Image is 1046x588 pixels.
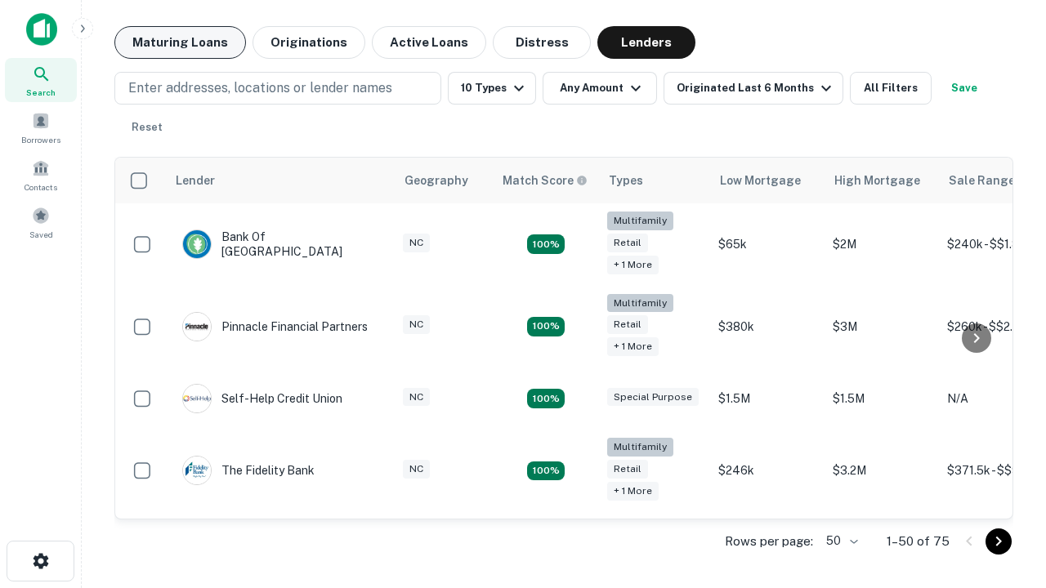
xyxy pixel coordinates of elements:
[182,312,368,341] div: Pinnacle Financial Partners
[607,234,648,252] div: Retail
[5,58,77,102] a: Search
[834,171,920,190] div: High Mortgage
[403,388,430,407] div: NC
[527,389,565,408] div: Matching Properties: 11, hasApolloMatch: undefined
[26,86,56,99] span: Search
[710,430,825,512] td: $246k
[664,72,843,105] button: Originated Last 6 Months
[128,78,392,98] p: Enter addresses, locations or lender names
[448,72,536,105] button: 10 Types
[176,171,215,190] div: Lender
[720,171,801,190] div: Low Mortgage
[986,528,1012,555] button: Go to next page
[5,105,77,149] a: Borrowers
[166,158,395,203] th: Lender
[825,367,939,430] td: $1.5M
[607,388,699,407] div: Special Purpose
[607,337,659,356] div: + 1 more
[710,158,825,203] th: Low Mortgage
[964,457,1046,536] iframe: Chat Widget
[114,72,441,105] button: Enter addresses, locations or lender names
[607,438,673,457] div: Multifamily
[527,317,565,336] div: Matching Properties: 17, hasApolloMatch: undefined
[5,200,77,244] a: Saved
[607,460,648,479] div: Retail
[405,171,468,190] div: Geography
[493,26,591,59] button: Distress
[609,171,643,190] div: Types
[527,461,565,481] div: Matching Properties: 10, hasApolloMatch: undefined
[710,286,825,368] td: $380k
[850,72,932,105] button: All Filters
[183,313,211,341] img: picture
[403,460,430,479] div: NC
[527,234,565,254] div: Matching Properties: 17, hasApolloMatch: undefined
[938,72,990,105] button: Save your search to get updates of matches that match your search criteria.
[607,482,659,501] div: + 1 more
[121,111,173,144] button: Reset
[182,456,315,485] div: The Fidelity Bank
[493,158,599,203] th: Capitalize uses an advanced AI algorithm to match your search with the best lender. The match sco...
[25,180,57,194] span: Contacts
[403,234,430,252] div: NC
[503,171,584,189] h6: Match Score
[887,532,950,551] p: 1–50 of 75
[395,158,493,203] th: Geography
[825,158,939,203] th: High Mortgage
[607,212,673,230] div: Multifamily
[183,230,211,258] img: picture
[29,228,53,241] span: Saved
[599,158,710,203] th: Types
[114,26,246,59] button: Maturing Loans
[183,457,211,484] img: picture
[710,367,825,430] td: $1.5M
[607,256,659,274] div: + 1 more
[253,26,365,59] button: Originations
[182,229,378,259] div: Bank Of [GEOGRAPHIC_DATA]
[543,72,657,105] button: Any Amount
[21,133,60,146] span: Borrowers
[5,153,77,197] a: Contacts
[183,385,211,412] img: picture
[820,529,860,553] div: 50
[26,13,57,46] img: capitalize-icon.png
[503,171,588,189] div: Capitalize uses an advanced AI algorithm to match your search with the best lender. The match sco...
[597,26,695,59] button: Lenders
[725,532,813,551] p: Rows per page:
[825,203,939,286] td: $2M
[372,26,486,59] button: Active Loans
[607,294,673,313] div: Multifamily
[710,203,825,286] td: $65k
[825,286,939,368] td: $3M
[949,171,1015,190] div: Sale Range
[403,315,430,334] div: NC
[182,384,342,413] div: Self-help Credit Union
[825,430,939,512] td: $3.2M
[677,78,836,98] div: Originated Last 6 Months
[607,315,648,334] div: Retail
